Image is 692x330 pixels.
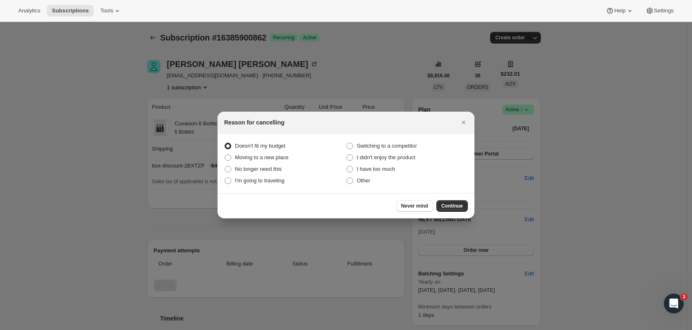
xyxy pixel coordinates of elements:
[357,154,415,160] span: I didn't enjoy the product
[436,200,468,212] button: Continue
[52,7,89,14] span: Subscriptions
[654,7,674,14] span: Settings
[235,143,286,149] span: Doesn't fit my budget
[95,5,126,17] button: Tools
[47,5,94,17] button: Subscriptions
[357,177,370,184] span: Other
[224,118,284,127] h2: Reason for cancelling
[401,203,428,209] span: Never mind
[235,154,288,160] span: Moving to a new place
[357,143,417,149] span: Switching to a competitor
[235,177,285,184] span: I'm going to traveling
[601,5,639,17] button: Help
[441,203,463,209] span: Continue
[13,5,45,17] button: Analytics
[614,7,625,14] span: Help
[396,200,433,212] button: Never mind
[458,117,469,128] button: Close
[100,7,113,14] span: Tools
[664,294,684,313] iframe: Intercom live chat
[235,166,282,172] span: No longer need this
[18,7,40,14] span: Analytics
[641,5,679,17] button: Settings
[357,166,395,172] span: I have too much
[681,294,687,300] span: 1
